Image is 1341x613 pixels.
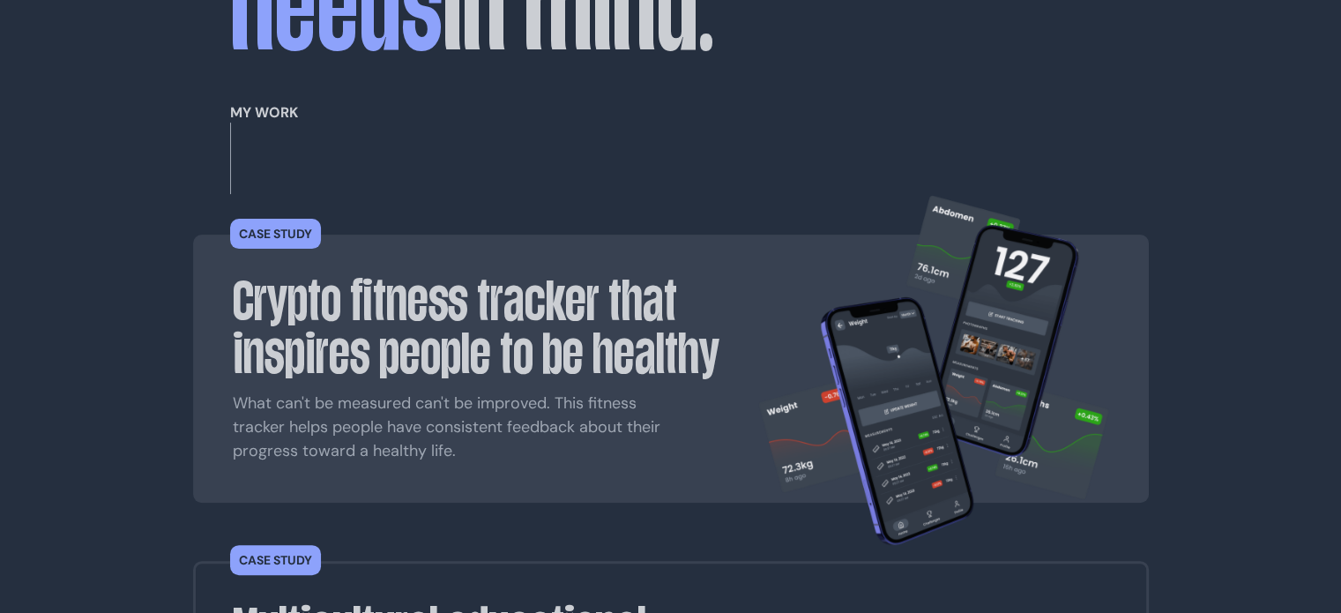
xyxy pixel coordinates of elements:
a: Case study Crypto fitness tracker that inspires people to be healthy What can't be measured can't... [230,210,1112,504]
p: Case study [239,228,312,240]
p: What can't be measured can't be improved. This fitness tracker helps people have consistent feedb... [233,392,674,463]
p: Case study [239,554,312,566]
h2: My work [230,105,1112,121]
h3: Crypto fitness tracker that inspires people to be healthy [233,274,744,382]
img: Shape route app [758,195,1109,551]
